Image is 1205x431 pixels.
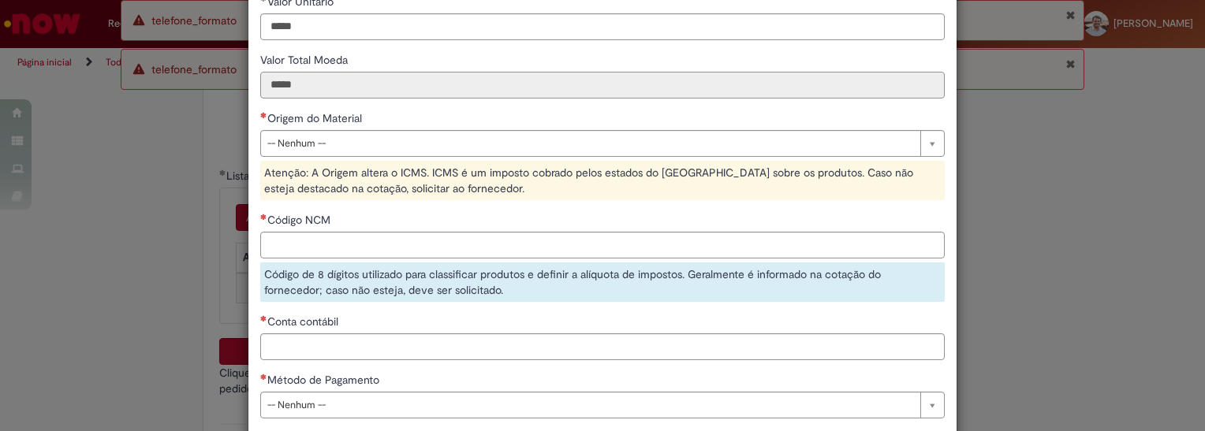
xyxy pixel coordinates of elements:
span: Necessários [260,214,267,220]
span: Necessários [260,315,267,321]
div: Código de 8 dígitos utilizado para classificar produtos e definir a alíquota de impostos. Geralme... [260,262,945,302]
input: Código NCM [260,232,945,258]
span: Necessários [260,112,267,118]
span: Conta contábil [267,314,341,329]
input: Conta contábil [260,333,945,360]
span: Código NCM [267,213,334,227]
span: Necessários [260,373,267,380]
span: -- Nenhum -- [267,392,912,418]
input: Valor Unitário [260,13,945,40]
input: Valor Total Moeda [260,72,945,98]
div: Atenção: A Origem altera o ICMS. ICMS é um imposto cobrado pelos estados do [GEOGRAPHIC_DATA] sob... [260,161,945,200]
span: Origem do Material [267,111,365,125]
span: -- Nenhum -- [267,131,912,156]
span: Método de Pagamento [267,373,382,387]
span: Somente leitura - Valor Total Moeda [260,53,351,67]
